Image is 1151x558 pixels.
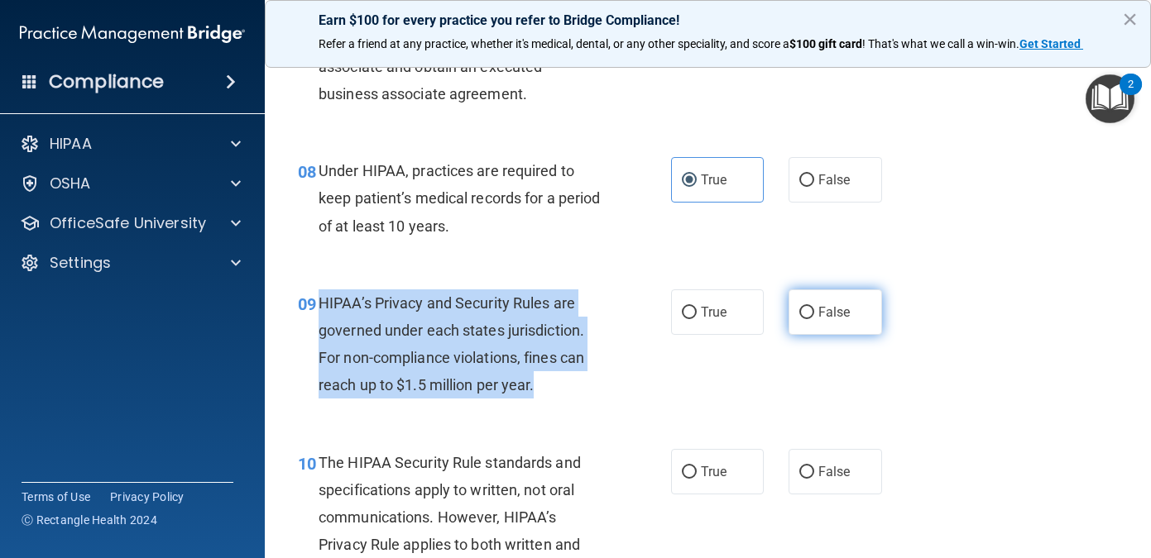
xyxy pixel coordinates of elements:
[110,489,185,505] a: Privacy Policy
[682,307,697,319] input: True
[20,213,241,233] a: OfficeSafe University
[298,162,316,182] span: 08
[50,134,92,154] p: HIPAA
[818,304,851,320] span: False
[319,37,789,50] span: Refer a friend at any practice, whether it's medical, dental, or any other speciality, and score a
[818,172,851,188] span: False
[1122,6,1138,32] button: Close
[298,454,316,474] span: 10
[799,307,814,319] input: False
[701,464,727,479] span: True
[818,464,851,479] span: False
[1019,37,1081,50] strong: Get Started
[1019,37,1083,50] a: Get Started
[319,162,600,234] span: Under HIPAA, practices are required to keep patient’s medical records for a period of at least 10...
[50,174,91,193] p: OSHA
[20,17,245,50] img: PMB logo
[20,174,241,193] a: OSHA
[319,294,584,394] span: HIPAA’s Privacy and Security Rules are governed under each states jurisdiction. For non-complianc...
[701,304,727,320] span: True
[789,37,862,50] strong: $100 gift card
[1086,74,1134,123] button: Open Resource Center, 2 new notifications
[22,489,90,505] a: Terms of Use
[298,294,316,314] span: 09
[682,466,697,479] input: True
[1128,84,1134,106] div: 2
[20,134,241,154] a: HIPAA
[799,174,814,187] input: False
[20,253,241,273] a: Settings
[50,213,206,233] p: OfficeSafe University
[50,253,111,273] p: Settings
[799,466,814,479] input: False
[862,37,1019,50] span: ! That's what we call a win-win.
[682,174,697,187] input: True
[49,70,164,93] h4: Compliance
[701,172,727,188] span: True
[22,512,157,528] span: Ⓒ Rectangle Health 2024
[319,12,1097,28] p: Earn $100 for every practice you refer to Bridge Compliance!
